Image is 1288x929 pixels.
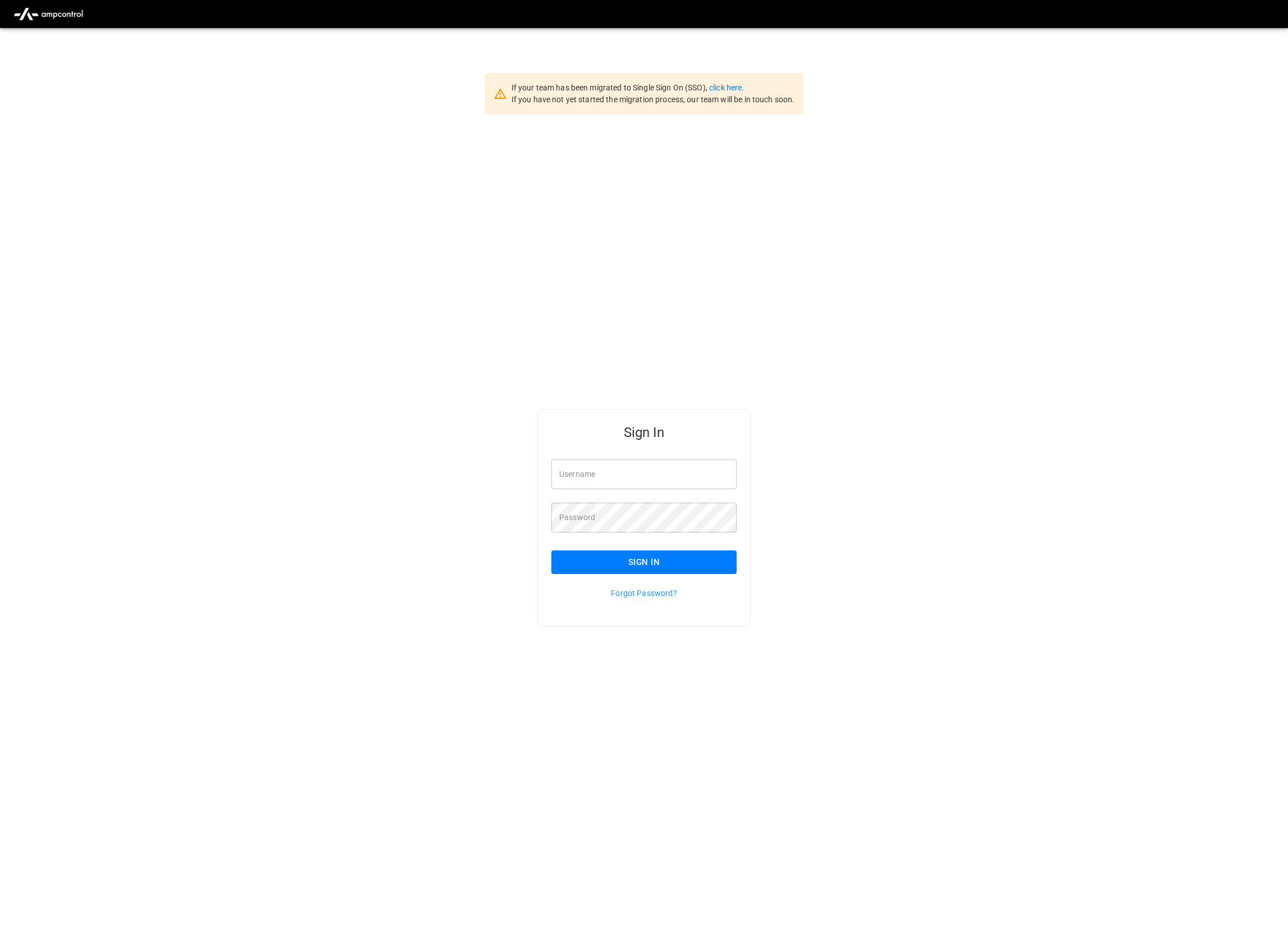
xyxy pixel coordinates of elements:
a: click here. [709,83,744,92]
span: If you have not yet started the migration process, our team will be in touch soon. [511,95,795,104]
button: Sign In [551,550,737,574]
p: Forgot Password? [551,588,737,599]
span: If your team has been migrated to Single Sign On (SSO), [511,83,709,92]
img: ampcontrol.io logo [9,3,88,25]
h5: Sign In [551,423,737,441]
